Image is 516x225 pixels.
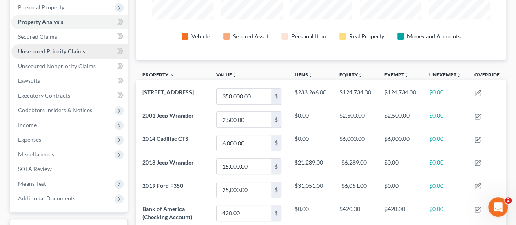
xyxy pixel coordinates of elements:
td: $0.00 [423,155,468,178]
a: Liensunfold_more [295,71,313,78]
td: $6,000.00 [378,131,423,155]
span: 2018 Jeep Wrangler [142,159,194,166]
div: Money and Accounts [407,32,461,40]
span: Personal Property [18,4,64,11]
div: $ [271,89,281,104]
td: $0.00 [423,178,468,201]
span: 2019 Ford F350 [142,182,183,189]
td: $0.00 [288,108,333,131]
div: $ [271,205,281,221]
span: Unsecured Priority Claims [18,48,85,55]
span: Secured Claims [18,33,57,40]
td: $0.00 [288,201,333,225]
td: $0.00 [288,131,333,155]
a: SOFA Review [11,162,128,176]
a: Exemptunfold_more [384,71,409,78]
div: $ [271,112,281,127]
td: $6,000.00 [333,131,378,155]
span: Executory Contracts [18,92,70,99]
td: $0.00 [423,85,468,108]
span: Income [18,121,37,128]
div: Personal Item [291,32,326,40]
span: Lawsuits [18,77,40,84]
td: $2,500.00 [333,108,378,131]
a: Unsecured Nonpriority Claims [11,59,128,74]
td: $420.00 [333,201,378,225]
span: Unsecured Nonpriority Claims [18,62,96,69]
span: Expenses [18,136,41,143]
span: Means Test [18,180,46,187]
div: Real Property [349,32,384,40]
td: $21,289.00 [288,155,333,178]
td: $124,734.00 [333,85,378,108]
td: $31,051.00 [288,178,333,201]
td: $0.00 [423,108,468,131]
a: Secured Claims [11,29,128,44]
a: Valueunfold_more [216,71,237,78]
a: Unexemptunfold_more [429,71,461,78]
i: expand_less [169,73,174,78]
td: $0.00 [423,131,468,155]
input: 0.00 [217,89,271,104]
td: $420.00 [378,201,423,225]
i: unfold_more [358,73,363,78]
input: 0.00 [217,205,271,221]
td: $0.00 [378,155,423,178]
span: Codebtors Insiders & Notices [18,107,92,114]
span: Additional Documents [18,195,75,202]
input: 0.00 [217,159,271,174]
a: Executory Contracts [11,88,128,103]
i: unfold_more [308,73,313,78]
a: Property Analysis [11,15,128,29]
input: 0.00 [217,182,271,198]
input: 0.00 [217,135,271,151]
td: $124,734.00 [378,85,423,108]
td: $0.00 [378,178,423,201]
div: $ [271,159,281,174]
span: SOFA Review [18,165,52,172]
a: Unsecured Priority Claims [11,44,128,59]
td: $0.00 [423,201,468,225]
td: -$6,289.00 [333,155,378,178]
span: Miscellaneous [18,151,54,158]
i: unfold_more [404,73,409,78]
span: 2014 Cadillac CTS [142,135,188,142]
span: Property Analysis [18,18,63,25]
th: Override [468,67,506,85]
span: 2 [505,197,512,204]
a: Lawsuits [11,74,128,88]
td: $2,500.00 [378,108,423,131]
div: $ [271,135,281,151]
span: Bank of America (Checking Account) [142,205,192,221]
div: Vehicle [191,32,210,40]
div: Secured Asset [233,32,268,40]
td: $233,266.00 [288,85,333,108]
i: unfold_more [456,73,461,78]
a: Property expand_less [142,71,174,78]
input: 0.00 [217,112,271,127]
span: [STREET_ADDRESS] [142,89,194,96]
div: $ [271,182,281,198]
span: 2001 Jeep Wrangler [142,112,194,119]
iframe: Intercom live chat [488,197,508,217]
td: -$6,051.00 [333,178,378,201]
a: Equityunfold_more [339,71,363,78]
i: unfold_more [232,73,237,78]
